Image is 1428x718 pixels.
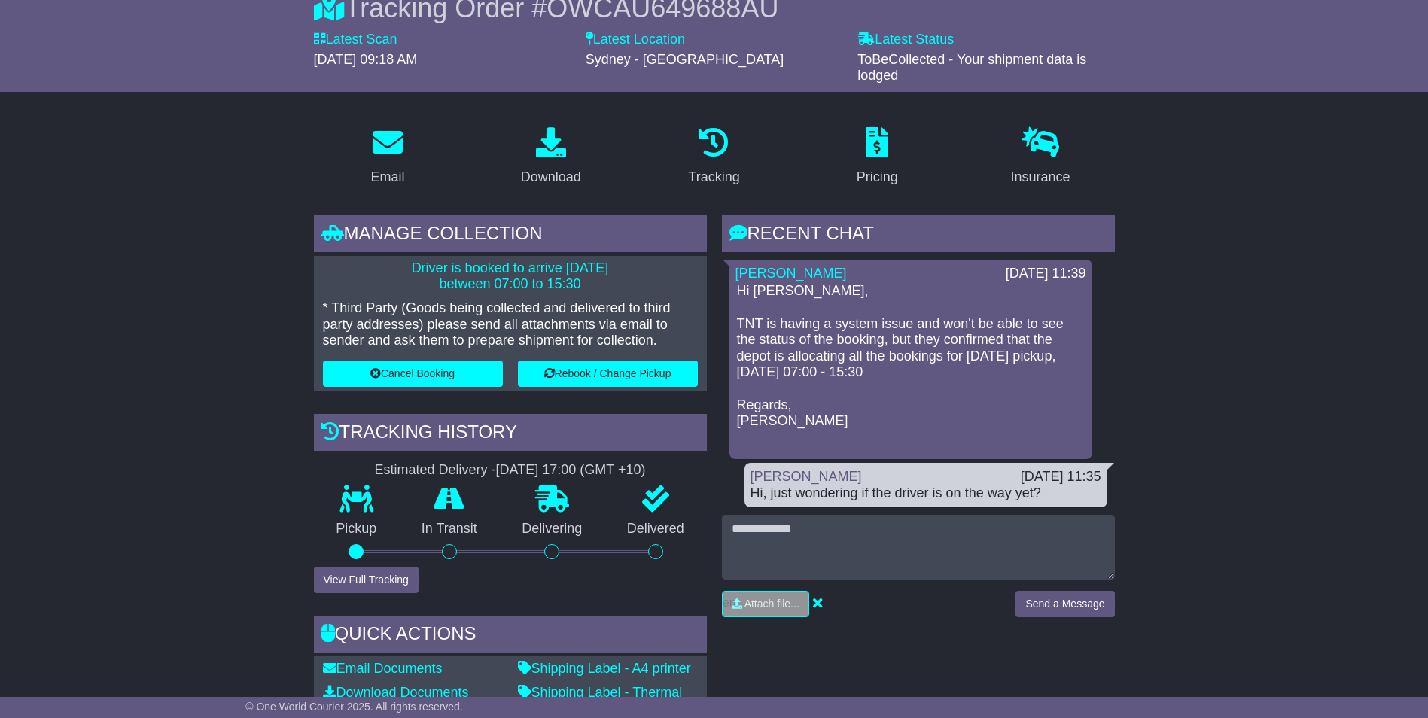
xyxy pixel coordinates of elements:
[399,521,500,537] p: In Transit
[323,661,443,676] a: Email Documents
[586,52,784,67] span: Sydney - [GEOGRAPHIC_DATA]
[1001,122,1080,193] a: Insurance
[496,462,646,479] div: [DATE] 17:00 (GMT +10)
[323,685,469,700] a: Download Documents
[521,167,581,187] div: Download
[857,52,1086,84] span: ToBeCollected - Your shipment data is lodged
[735,266,847,281] a: [PERSON_NAME]
[314,414,707,455] div: Tracking history
[323,260,698,293] p: Driver is booked to arrive [DATE] between 07:00 to 15:30
[678,122,749,193] a: Tracking
[604,521,707,537] p: Delivered
[518,685,683,716] a: Shipping Label - Thermal printer
[857,167,898,187] div: Pricing
[1006,266,1086,282] div: [DATE] 11:39
[1015,591,1114,617] button: Send a Message
[314,521,400,537] p: Pickup
[722,215,1115,256] div: RECENT CHAT
[518,361,698,387] button: Rebook / Change Pickup
[245,701,463,713] span: © One World Courier 2025. All rights reserved.
[847,122,908,193] a: Pricing
[370,167,404,187] div: Email
[518,661,691,676] a: Shipping Label - A4 printer
[314,32,397,48] label: Latest Scan
[314,215,707,256] div: Manage collection
[314,462,707,479] div: Estimated Delivery -
[688,167,739,187] div: Tracking
[323,361,503,387] button: Cancel Booking
[751,485,1101,502] div: Hi, just wondering if the driver is on the way yet?
[314,616,707,656] div: Quick Actions
[1021,469,1101,485] div: [DATE] 11:35
[323,300,698,349] p: * Third Party (Goods being collected and delivered to third party addresses) please send all atta...
[361,122,414,193] a: Email
[737,283,1085,446] p: Hi [PERSON_NAME], TNT is having a system issue and won't be able to see the status of the booking...
[314,52,418,67] span: [DATE] 09:18 AM
[1011,167,1070,187] div: Insurance
[314,567,419,593] button: View Full Tracking
[857,32,954,48] label: Latest Status
[511,122,591,193] a: Download
[751,469,862,484] a: [PERSON_NAME]
[586,32,685,48] label: Latest Location
[500,521,605,537] p: Delivering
